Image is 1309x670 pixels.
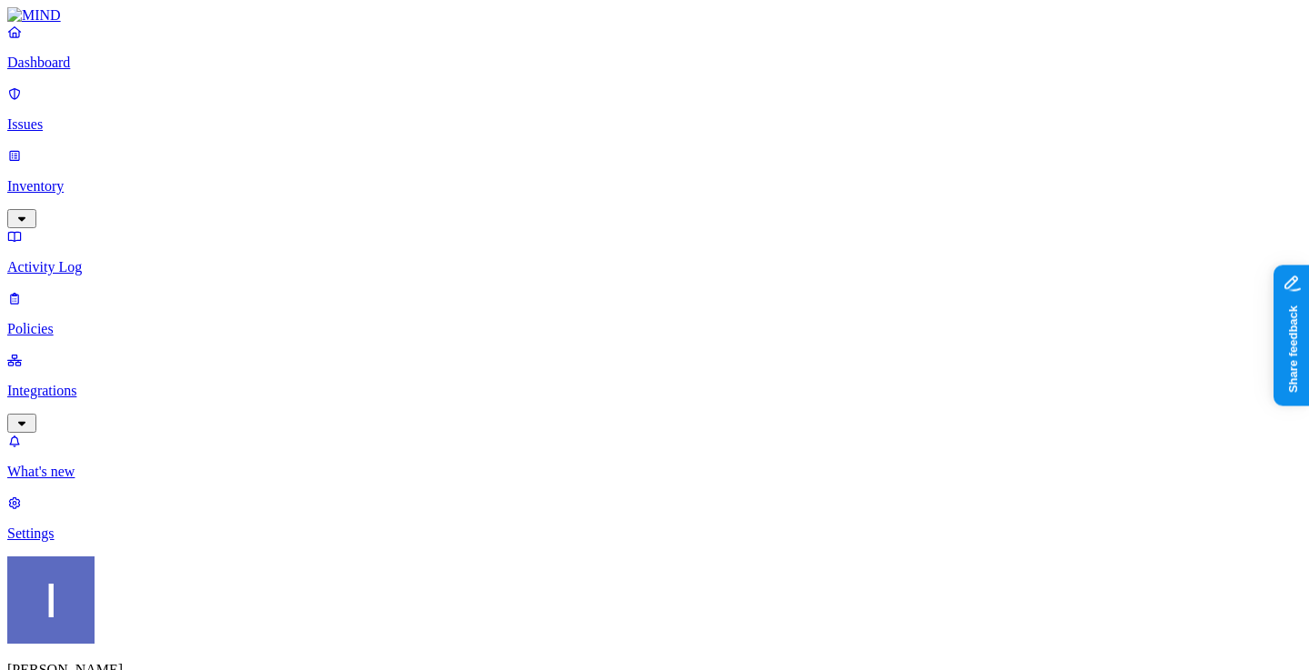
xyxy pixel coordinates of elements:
[7,525,1302,542] p: Settings
[7,464,1302,480] p: What's new
[7,321,1302,337] p: Policies
[7,178,1302,195] p: Inventory
[7,7,61,24] img: MIND
[7,228,1302,275] a: Activity Log
[7,259,1302,275] p: Activity Log
[7,116,1302,133] p: Issues
[7,24,1302,71] a: Dashboard
[7,7,1302,24] a: MIND
[7,55,1302,71] p: Dashboard
[7,556,95,644] img: Itai Schwartz
[7,383,1302,399] p: Integrations
[7,290,1302,337] a: Policies
[7,433,1302,480] a: What's new
[7,495,1302,542] a: Settings
[7,85,1302,133] a: Issues
[7,352,1302,430] a: Integrations
[7,147,1302,225] a: Inventory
